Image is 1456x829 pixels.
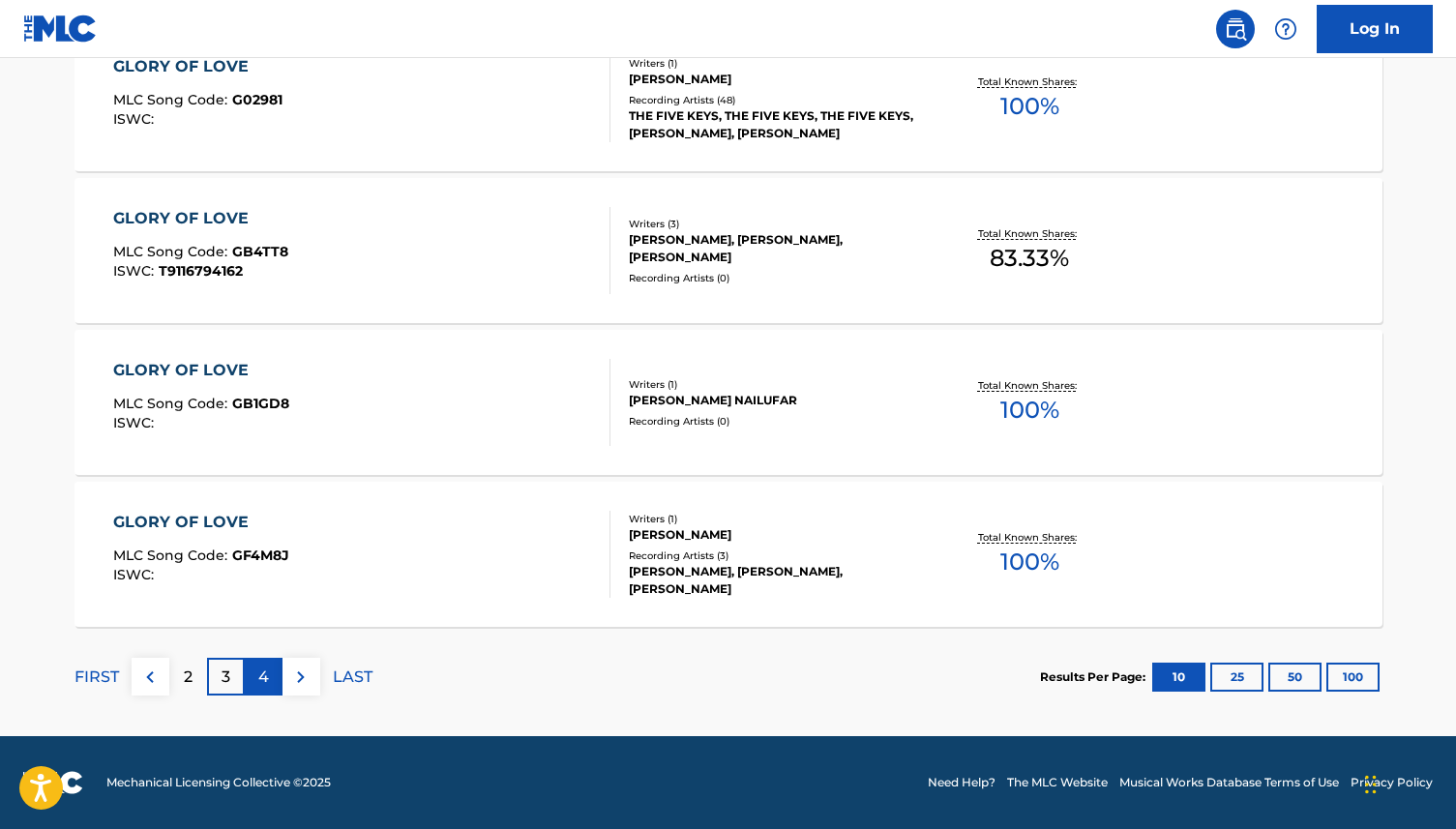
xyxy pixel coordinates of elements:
a: GLORY OF LOVEMLC Song Code:GF4M8JISWC:Writers (1)[PERSON_NAME]Recording Artists (3)[PERSON_NAME],... [74,482,1382,627]
button: 10 [1152,663,1205,692]
p: Total Known Shares: [978,378,1082,393]
div: Writers ( 1 ) [629,377,921,392]
p: FIRST [74,666,119,689]
div: Recording Artists ( 3 ) [629,548,921,563]
a: Musical Works Database Terms of Use [1119,774,1339,791]
div: Recording Artists ( 48 ) [629,93,921,107]
button: 100 [1326,663,1380,692]
a: GLORY OF LOVEMLC Song Code:GB4TT8ISWC:T9116794162Writers (3)[PERSON_NAME], [PERSON_NAME], [PERSON... [74,178,1382,323]
div: [PERSON_NAME], [PERSON_NAME], [PERSON_NAME] [629,231,921,266]
p: Total Known Shares: [978,74,1082,89]
p: Total Known Shares: [978,530,1082,545]
div: [PERSON_NAME] [629,71,921,88]
iframe: Chat Widget [1359,736,1456,829]
a: Need Help? [928,774,995,791]
img: right [289,666,312,689]
span: MLC Song Code : [113,243,232,260]
a: Privacy Policy [1351,774,1433,791]
img: search [1224,17,1247,41]
p: Total Known Shares: [978,226,1082,241]
div: Drag [1365,755,1377,814]
a: The MLC Website [1007,774,1108,791]
div: [PERSON_NAME] NAILUFAR [629,392,921,409]
p: Results Per Page: [1040,668,1150,686]
p: 2 [184,666,193,689]
span: Mechanical Licensing Collective © 2025 [106,774,331,791]
span: 100 % [1000,545,1059,579]
span: G02981 [232,91,282,108]
a: Log In [1317,5,1433,53]
span: ISWC : [113,110,159,128]
span: ISWC : [113,262,159,280]
span: MLC Song Code : [113,395,232,412]
p: 4 [258,666,269,689]
div: Writers ( 1 ) [629,56,921,71]
div: Writers ( 1 ) [629,512,921,526]
button: 50 [1268,663,1322,692]
span: 100 % [1000,393,1059,428]
button: 25 [1210,663,1263,692]
span: GB4TT8 [232,243,288,260]
span: ISWC : [113,414,159,431]
p: 3 [222,666,230,689]
img: logo [23,771,83,794]
span: MLC Song Code : [113,91,232,108]
a: GLORY OF LOVEMLC Song Code:G02981ISWC:Writers (1)[PERSON_NAME]Recording Artists (48)THE FIVE KEYS... [74,26,1382,171]
img: MLC Logo [23,15,98,43]
a: Public Search [1216,10,1255,48]
span: 83.33 % [990,241,1069,276]
div: [PERSON_NAME], [PERSON_NAME], [PERSON_NAME] [629,563,921,598]
span: 100 % [1000,89,1059,124]
div: [PERSON_NAME] [629,526,921,544]
div: THE FIVE KEYS, THE FIVE KEYS, THE FIVE KEYS, [PERSON_NAME], [PERSON_NAME] [629,107,921,142]
div: GLORY OF LOVE [113,55,282,78]
div: Recording Artists ( 0 ) [629,271,921,285]
div: GLORY OF LOVE [113,359,289,382]
p: LAST [333,666,372,689]
div: Writers ( 3 ) [629,217,921,231]
div: GLORY OF LOVE [113,511,289,534]
div: GLORY OF LOVE [113,207,288,230]
span: T9116794162 [159,262,243,280]
img: left [138,666,162,689]
span: MLC Song Code : [113,547,232,564]
div: Help [1266,10,1305,48]
img: help [1274,17,1297,41]
span: ISWC : [113,566,159,583]
span: GB1GD8 [232,395,289,412]
a: GLORY OF LOVEMLC Song Code:GB1GD8ISWC:Writers (1)[PERSON_NAME] NAILUFARRecording Artists (0)Total... [74,330,1382,475]
span: GF4M8J [232,547,289,564]
div: Recording Artists ( 0 ) [629,414,921,429]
